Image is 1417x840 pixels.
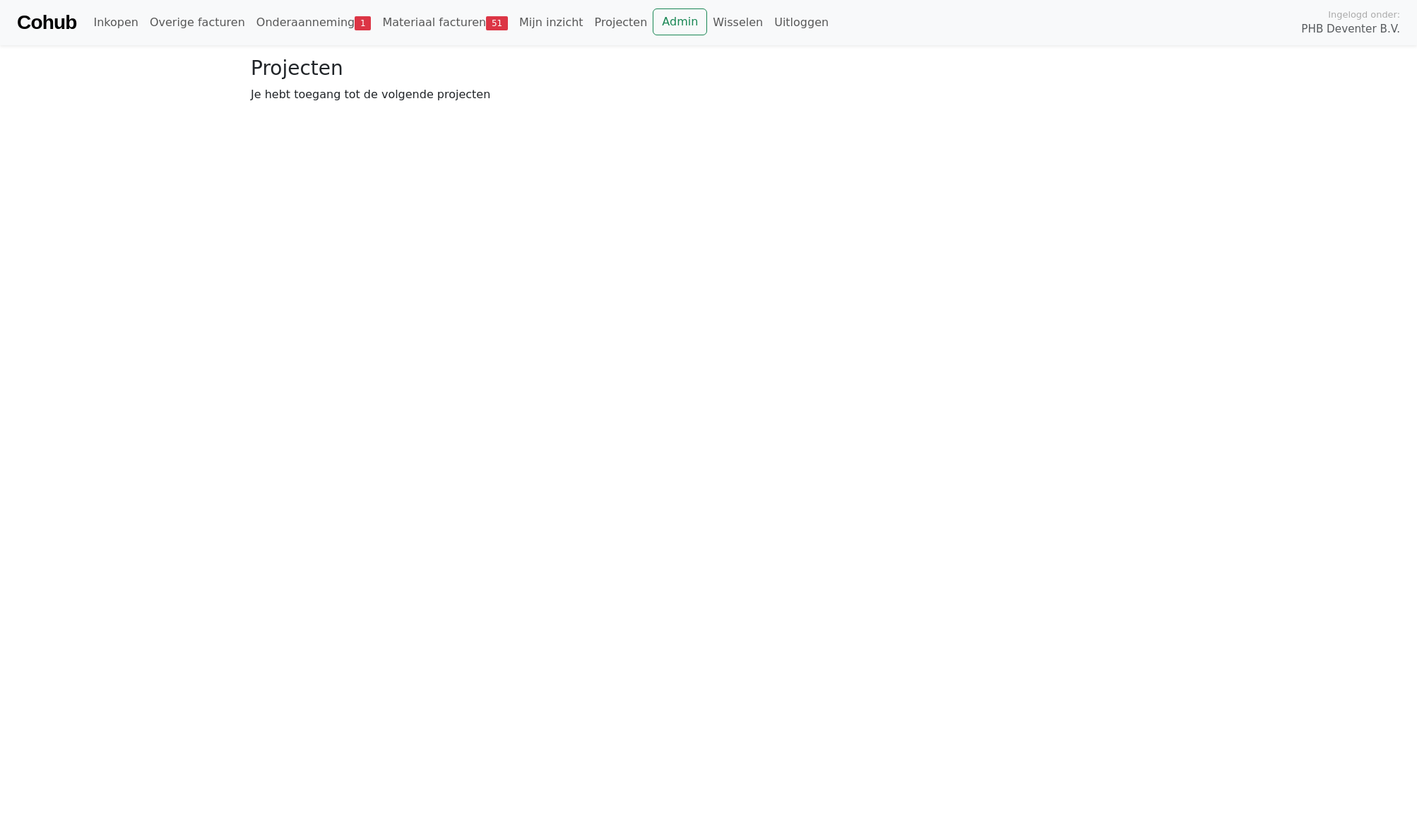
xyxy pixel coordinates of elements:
a: Overige facturen [144,8,251,37]
span: Ingelogd onder: [1328,8,1400,21]
span: PHB Deventer B.V. [1301,21,1400,37]
span: 1 [355,16,371,30]
span: 51 [486,16,508,30]
a: Uitloggen [769,8,834,37]
a: Admin [653,8,707,35]
a: Cohub [17,6,76,40]
p: Je hebt toegang tot de volgende projecten [251,86,1166,103]
a: Mijn inzicht [514,8,589,37]
a: Onderaanneming1 [251,8,377,37]
a: Materiaal facturen51 [377,8,514,37]
h3: Projecten [251,57,1166,81]
a: Projecten [589,8,653,37]
a: Wisselen [707,8,769,37]
a: Inkopen [88,8,143,37]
